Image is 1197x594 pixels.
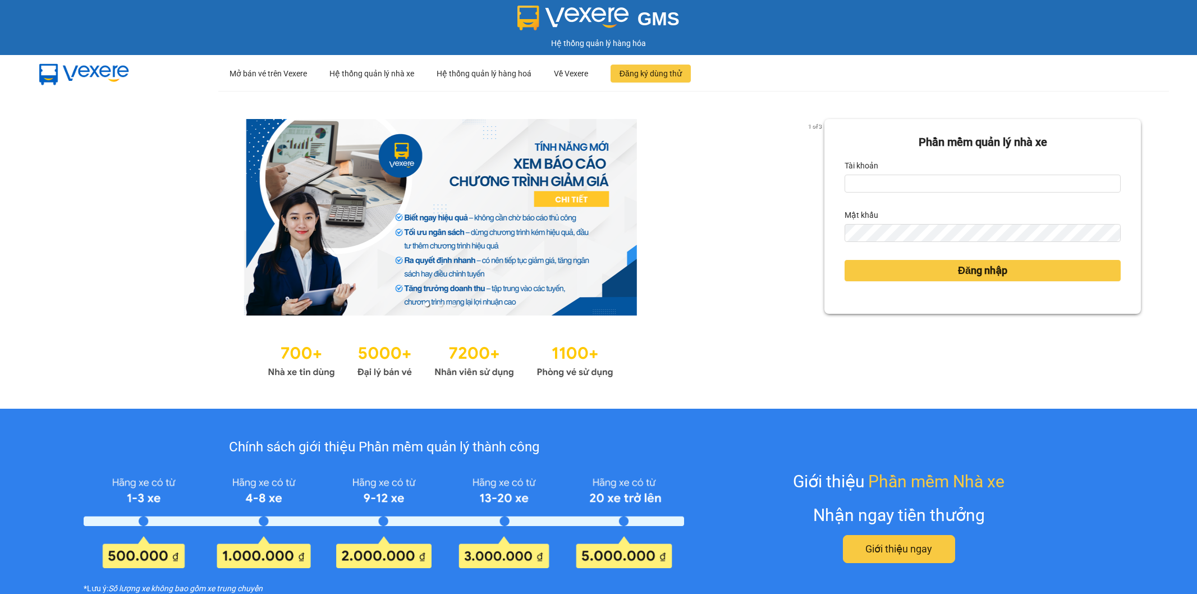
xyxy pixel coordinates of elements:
span: GMS [638,8,680,29]
div: Giới thiệu [793,468,1005,495]
div: Chính sách giới thiệu Phần mềm quản lý thành công [84,437,684,458]
label: Tài khoản [845,157,878,175]
span: Phần mềm Nhà xe [868,468,1005,495]
button: previous slide / item [56,119,72,316]
div: Về Vexere [554,56,588,92]
button: Đăng nhập [845,260,1121,281]
div: Hệ thống quản lý hàng hóa [3,37,1194,49]
div: Phần mềm quản lý nhà xe [845,134,1121,151]
button: Giới thiệu ngay [843,535,955,563]
li: slide item 2 [438,302,443,307]
button: next slide / item [809,119,824,316]
div: Mở bán vé trên Vexere [230,56,307,92]
li: slide item 3 [452,302,456,307]
span: Đăng nhập [958,263,1007,278]
button: Đăng ký dùng thử [611,65,691,83]
input: Mật khẩu [845,224,1121,242]
img: Statistics.png [268,338,613,381]
span: Đăng ký dùng thử [620,67,682,80]
div: Hệ thống quản lý hàng hoá [437,56,531,92]
label: Mật khẩu [845,206,878,224]
div: Hệ thống quản lý nhà xe [329,56,414,92]
p: 1 of 3 [805,119,824,134]
input: Tài khoản [845,175,1121,193]
img: logo 2 [517,6,629,30]
div: Nhận ngay tiền thưởng [813,502,985,528]
a: GMS [517,17,680,26]
span: Giới thiệu ngay [865,541,932,557]
img: mbUUG5Q.png [28,55,140,92]
img: policy-intruduce-detail.png [84,472,684,569]
li: slide item 1 [425,302,429,307]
